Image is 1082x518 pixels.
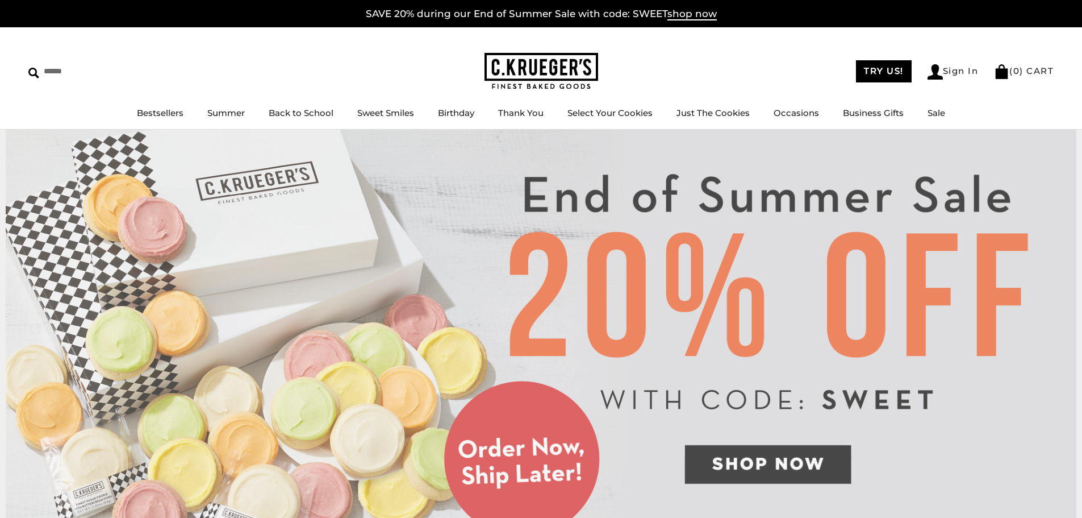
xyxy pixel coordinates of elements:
[928,107,945,118] a: Sale
[366,8,717,20] a: SAVE 20% during our End of Summer Sale with code: SWEETshop now
[676,107,750,118] a: Just The Cookies
[28,68,39,78] img: Search
[774,107,819,118] a: Occasions
[1013,65,1020,76] span: 0
[28,63,164,80] input: Search
[994,65,1054,76] a: (0) CART
[137,107,183,118] a: Bestsellers
[567,107,653,118] a: Select Your Cookies
[498,107,544,118] a: Thank You
[994,64,1009,79] img: Bag
[484,53,598,90] img: C.KRUEGER'S
[667,8,717,20] span: shop now
[269,107,333,118] a: Back to School
[928,64,943,80] img: Account
[438,107,474,118] a: Birthday
[928,64,979,80] a: Sign In
[357,107,414,118] a: Sweet Smiles
[207,107,245,118] a: Summer
[856,60,912,82] a: TRY US!
[843,107,904,118] a: Business Gifts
